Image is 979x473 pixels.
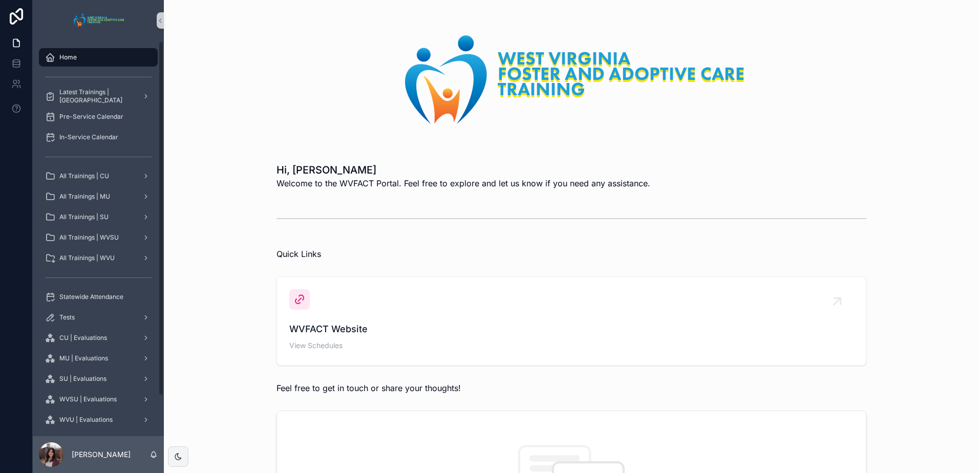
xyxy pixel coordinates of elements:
img: 26288-LogoRetina.png [386,25,757,134]
span: WVFACT Website [289,322,854,336]
a: All Trainings | CU [39,167,158,185]
span: All Trainings | WVU [59,254,115,262]
a: WVSU | Evaluations [39,390,158,408]
span: All Trainings | MU [59,192,110,201]
span: Quick Links [276,249,321,259]
a: All Trainings | SU [39,208,158,226]
a: Statewide Attendance [39,288,158,306]
span: SU | Evaluations [59,375,107,383]
a: Home [39,48,158,67]
span: Latest Trainings | [GEOGRAPHIC_DATA] [59,88,134,104]
a: CU | Evaluations [39,329,158,347]
span: All Trainings | CU [59,172,109,180]
span: WVU | Evaluations [59,416,113,424]
a: All Trainings | WVSU [39,228,158,247]
a: In-Service Calendar [39,128,158,146]
a: All Trainings | MU [39,187,158,206]
img: App logo [71,12,126,29]
span: All Trainings | WVSU [59,233,119,242]
span: Tests [59,313,75,321]
a: SU | Evaluations [39,370,158,388]
span: MU | Evaluations [59,354,108,362]
div: scrollable content [33,41,164,436]
span: Home [59,53,77,61]
a: MU | Evaluations [39,349,158,368]
span: In-Service Calendar [59,133,118,141]
span: All Trainings | SU [59,213,109,221]
span: Pre-Service Calendar [59,113,123,121]
p: [PERSON_NAME] [72,449,131,460]
span: WVSU | Evaluations [59,395,117,403]
a: Pre-Service Calendar [39,107,158,126]
a: All Trainings | WVU [39,249,158,267]
a: Latest Trainings | [GEOGRAPHIC_DATA] [39,87,158,105]
span: Welcome to the WVFACT Portal. Feel free to explore and let us know if you need any assistance. [276,177,650,189]
span: Statewide Attendance [59,293,123,301]
a: Tests [39,308,158,327]
a: WVU | Evaluations [39,411,158,429]
span: View Schedules [289,340,854,351]
a: WVFACT WebsiteView Schedules [277,277,866,365]
h1: Hi, [PERSON_NAME] [276,163,650,177]
span: CU | Evaluations [59,334,107,342]
span: Feel free to get in touch or share your thoughts! [276,383,461,393]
